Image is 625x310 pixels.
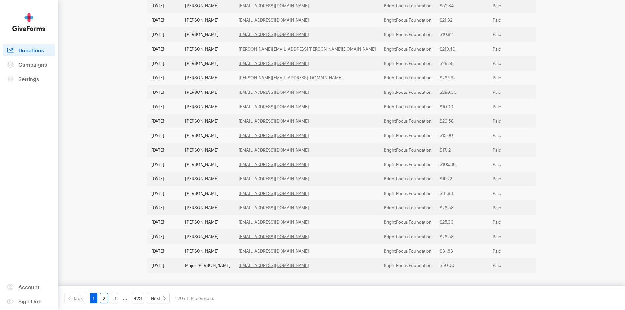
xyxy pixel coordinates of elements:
td: $25.00 [436,215,489,229]
td: BrightFocus Foundation [380,229,436,244]
td: $262.92 [436,71,489,85]
a: Sign Out [3,296,55,307]
td: $26.58 [436,114,489,128]
td: [DATE] [147,244,181,258]
td: BrightFocus Foundation [380,215,436,229]
a: [EMAIL_ADDRESS][DOMAIN_NAME] [239,176,309,181]
td: BrightFocus Foundation [380,27,436,42]
a: [EMAIL_ADDRESS][DOMAIN_NAME] [239,32,309,37]
td: $105.36 [436,157,489,172]
a: [EMAIL_ADDRESS][DOMAIN_NAME] [239,90,309,95]
td: $10.82 [436,27,489,42]
td: $19.22 [436,172,489,186]
td: [PERSON_NAME] [181,229,235,244]
td: BrightFocus Foundation [380,143,436,157]
td: Paid [489,71,537,85]
td: Paid [489,13,537,27]
td: [DATE] [147,128,181,143]
td: [PERSON_NAME] [181,200,235,215]
td: [DATE] [147,258,181,273]
td: [PERSON_NAME] [181,13,235,27]
td: [DATE] [147,215,181,229]
td: [PERSON_NAME] [181,244,235,258]
td: [PERSON_NAME] [181,85,235,99]
td: $31.83 [436,244,489,258]
td: [PERSON_NAME] [181,42,235,56]
td: $31.83 [436,186,489,200]
img: GiveForms [12,13,45,31]
span: Donations [18,47,44,53]
span: Sign Out [18,298,40,304]
td: [DATE] [147,71,181,85]
td: $260.00 [436,85,489,99]
a: [EMAIL_ADDRESS][DOMAIN_NAME] [239,162,309,167]
td: [PERSON_NAME] [181,71,235,85]
td: [PERSON_NAME] [181,157,235,172]
td: $26.58 [436,56,489,71]
td: BrightFocus Foundation [380,258,436,273]
span: Results [200,296,214,301]
a: [EMAIL_ADDRESS][DOMAIN_NAME] [239,17,309,23]
span: Account [18,284,40,290]
td: BrightFocus Foundation [380,85,436,99]
td: Paid [489,157,537,172]
td: [DATE] [147,143,181,157]
a: [EMAIL_ADDRESS][DOMAIN_NAME] [239,234,309,239]
a: [EMAIL_ADDRESS][DOMAIN_NAME] [239,133,309,138]
td: Paid [489,42,537,56]
td: [PERSON_NAME] [181,186,235,200]
td: Paid [489,143,537,157]
td: Paid [489,186,537,200]
span: Next [151,294,161,302]
td: BrightFocus Foundation [380,186,436,200]
td: [DATE] [147,172,181,186]
a: [EMAIL_ADDRESS][DOMAIN_NAME] [239,147,309,153]
td: $10.00 [436,99,489,114]
div: 1-20 of 8456 [175,293,214,303]
td: [PERSON_NAME] [181,128,235,143]
td: [DATE] [147,200,181,215]
td: Paid [489,172,537,186]
a: [EMAIL_ADDRESS][DOMAIN_NAME] [239,248,309,254]
td: $210.40 [436,42,489,56]
a: [PERSON_NAME][EMAIL_ADDRESS][DOMAIN_NAME] [239,75,343,80]
a: 423 [132,293,144,303]
td: $26.58 [436,200,489,215]
td: [PERSON_NAME] [181,56,235,71]
a: [EMAIL_ADDRESS][DOMAIN_NAME] [239,205,309,210]
span: Campaigns [18,61,47,68]
a: [EMAIL_ADDRESS][DOMAIN_NAME] [239,104,309,109]
td: BrightFocus Foundation [380,172,436,186]
td: Paid [489,99,537,114]
td: BrightFocus Foundation [380,200,436,215]
td: Paid [489,244,537,258]
td: Paid [489,56,537,71]
td: [PERSON_NAME] [181,143,235,157]
a: Next [147,293,170,303]
td: [DATE] [147,56,181,71]
td: Paid [489,27,537,42]
td: $26.58 [436,229,489,244]
a: [EMAIL_ADDRESS][DOMAIN_NAME] [239,61,309,66]
a: [EMAIL_ADDRESS][DOMAIN_NAME] [239,219,309,225]
td: Major [PERSON_NAME] [181,258,235,273]
td: [PERSON_NAME] [181,99,235,114]
td: [DATE] [147,42,181,56]
td: [DATE] [147,229,181,244]
td: [PERSON_NAME] [181,27,235,42]
a: [PERSON_NAME][EMAIL_ADDRESS][PERSON_NAME][DOMAIN_NAME] [239,46,376,52]
td: $15.00 [436,128,489,143]
td: [PERSON_NAME] [181,172,235,186]
td: BrightFocus Foundation [380,99,436,114]
td: Paid [489,215,537,229]
td: Paid [489,258,537,273]
td: $50.00 [436,258,489,273]
a: Donations [3,44,55,56]
td: $17.12 [436,143,489,157]
td: [PERSON_NAME] [181,114,235,128]
td: BrightFocus Foundation [380,13,436,27]
a: [EMAIL_ADDRESS][DOMAIN_NAME] [239,118,309,124]
td: [DATE] [147,186,181,200]
a: Campaigns [3,59,55,71]
a: [EMAIL_ADDRESS][DOMAIN_NAME] [239,3,309,8]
